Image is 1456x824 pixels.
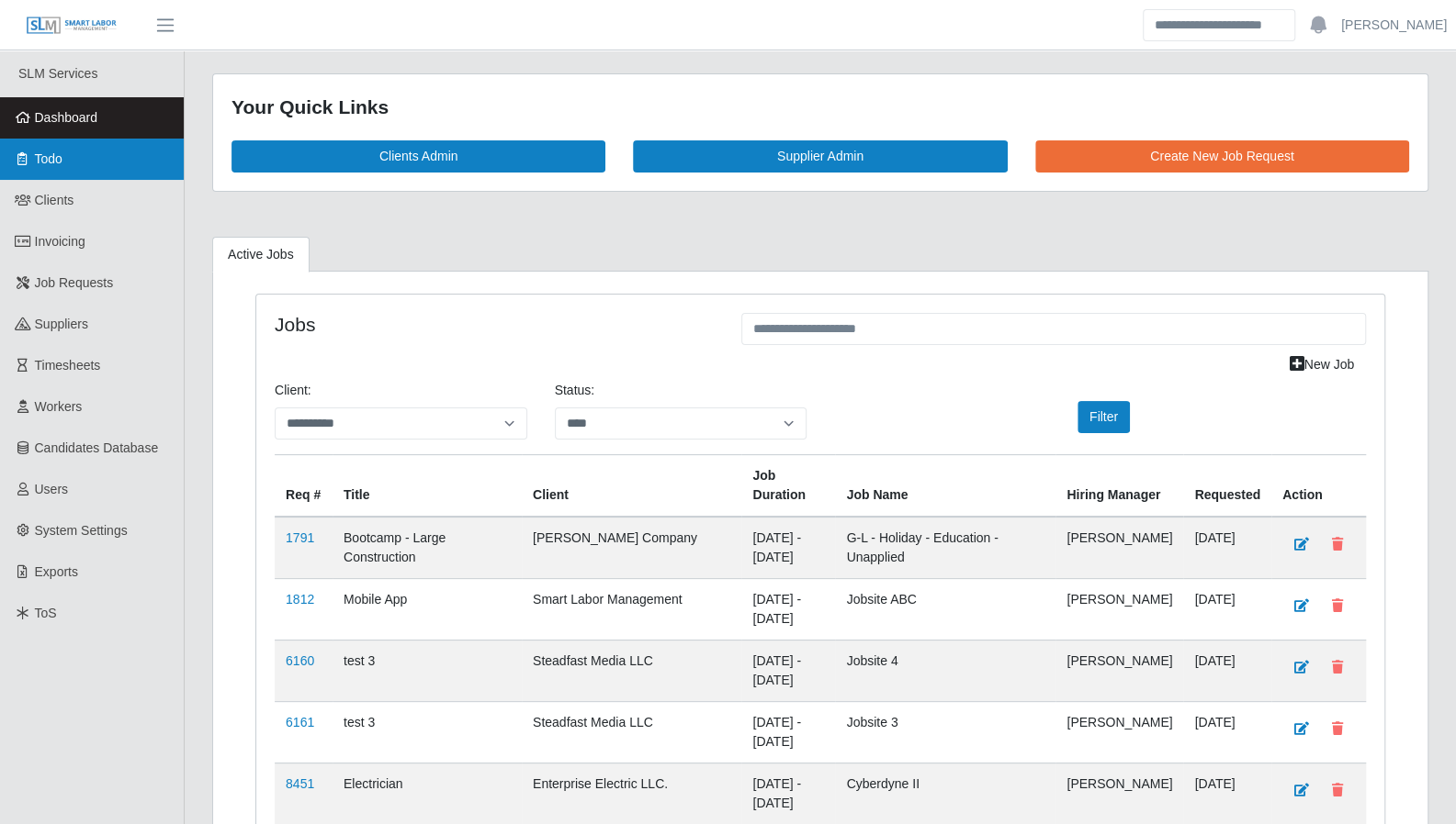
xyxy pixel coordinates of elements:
th: Job Duration [741,454,835,517]
div: Your Quick Links [231,93,1409,122]
td: [DATE] - [DATE] [741,578,835,640]
td: [DATE] - [DATE] [741,517,835,579]
td: [PERSON_NAME] [1055,701,1183,763]
td: [PERSON_NAME] [1055,763,1183,824]
a: 1791 [286,530,314,545]
td: [DATE] [1183,640,1271,701]
td: Steadfast Media LLC [522,640,741,701]
a: 6161 [286,715,314,729]
button: Filter [1078,401,1130,433]
a: New Job [1278,349,1366,381]
th: Requested [1183,454,1271,517]
td: [DATE] [1183,763,1271,824]
span: Workers [35,399,83,414]
td: test 3 [333,701,522,763]
label: Client: [275,381,311,400]
td: Jobsite 4 [835,640,1055,701]
input: Search [1143,9,1295,41]
td: [DATE] [1183,701,1271,763]
th: Hiring Manager [1055,454,1183,517]
label: Status: [555,381,595,400]
td: Cyberdyne II [835,763,1055,824]
a: Active Jobs [212,237,310,273]
a: [PERSON_NAME] [1341,16,1447,35]
span: Candidates Database [35,440,159,455]
td: [DATE] - [DATE] [741,763,835,824]
th: Action [1271,454,1366,517]
td: [DATE] - [DATE] [741,640,835,701]
td: Bootcamp - Large Construction [333,517,522,579]
td: [DATE] [1183,578,1271,640]
span: Exports [35,564,78,579]
td: Enterprise Electric LLC. [522,763,741,824]
span: Invoicing [35,234,85,249]
td: [PERSON_NAME] [1055,578,1183,640]
a: Create New Job Request [1035,140,1409,173]
td: Mobile App [333,578,522,640]
a: Clients Admin [231,140,605,173]
td: Steadfast Media LLC [522,701,741,763]
a: 8451 [286,776,314,791]
span: SLM Services [18,66,97,81]
th: Req # [275,454,333,517]
span: System Settings [35,523,128,538]
h4: Jobs [275,313,714,336]
img: SLM Logo [26,16,118,36]
a: Supplier Admin [633,140,1007,173]
td: [PERSON_NAME] [1055,517,1183,579]
span: Todo [35,151,62,166]
span: Dashboard [35,110,98,125]
td: [DATE] - [DATE] [741,701,835,763]
th: Client [522,454,741,517]
th: Title [333,454,522,517]
span: Suppliers [35,317,88,331]
td: Jobsite 3 [835,701,1055,763]
th: Job Name [835,454,1055,517]
td: Smart Labor Management [522,578,741,640]
td: Electrician [333,763,522,824]
td: [PERSON_NAME] Company [522,517,741,579]
td: [PERSON_NAME] [1055,640,1183,701]
a: 1812 [286,592,314,607]
span: Job Requests [35,275,114,290]
td: Jobsite ABC [835,578,1055,640]
td: [DATE] [1183,517,1271,579]
a: 6160 [286,653,314,668]
td: test 3 [333,640,522,701]
span: Clients [35,193,74,207]
span: Timesheets [35,358,101,373]
td: G-L - Holiday - Education - Unapplied [835,517,1055,579]
span: Users [35,482,69,496]
span: ToS [35,606,57,620]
